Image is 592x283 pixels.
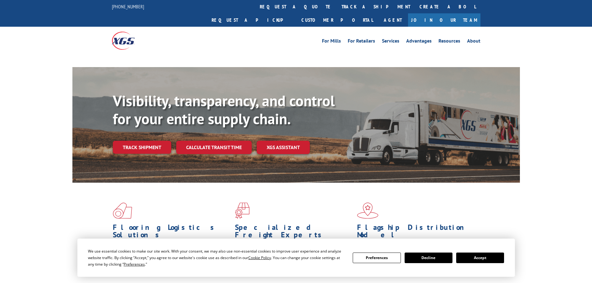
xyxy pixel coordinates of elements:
[408,13,480,27] a: Join Our Team
[322,39,341,45] a: For Mills
[235,203,250,219] img: xgs-icon-focused-on-flooring-red
[113,141,171,154] a: Track shipment
[113,203,132,219] img: xgs-icon-total-supply-chain-intelligence-red
[348,39,375,45] a: For Retailers
[112,3,144,10] a: [PHONE_NUMBER]
[438,39,460,45] a: Resources
[405,253,452,263] button: Decline
[257,141,310,154] a: XGS ASSISTANT
[353,253,401,263] button: Preferences
[467,39,480,45] a: About
[357,203,379,219] img: xgs-icon-flagship-distribution-model-red
[77,239,515,277] div: Cookie Consent Prompt
[235,224,352,242] h1: Specialized Freight Experts
[88,248,345,267] div: We use essential cookies to make our site work. With your consent, we may also use non-essential ...
[406,39,432,45] a: Advantages
[124,262,145,267] span: Preferences
[297,13,378,27] a: Customer Portal
[456,253,504,263] button: Accept
[357,224,475,242] h1: Flagship Distribution Model
[113,224,230,242] h1: Flooring Logistics Solutions
[378,13,408,27] a: Agent
[207,13,297,27] a: Request a pickup
[248,255,271,260] span: Cookie Policy
[113,91,335,128] b: Visibility, transparency, and control for your entire supply chain.
[382,39,399,45] a: Services
[176,141,252,154] a: Calculate transit time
